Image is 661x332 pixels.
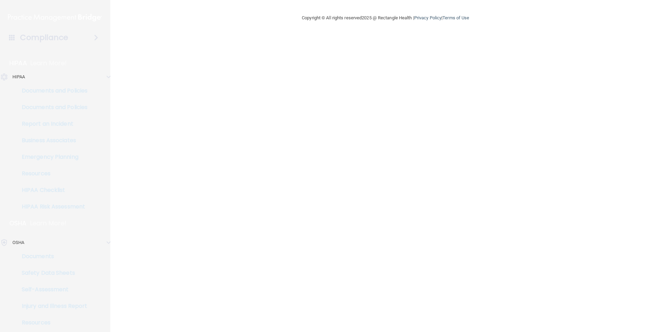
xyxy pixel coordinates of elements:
[4,253,99,260] p: Documents
[4,319,99,326] p: Resources
[4,187,99,194] p: HIPAA Checklist
[443,15,469,20] a: Terms of Use
[4,104,99,111] p: Documents and Policies
[4,270,99,276] p: Safety Data Sheets
[4,154,99,160] p: Emergency Planning
[12,238,24,247] p: OSHA
[8,11,102,25] img: PMB logo
[4,170,99,177] p: Resources
[20,33,68,42] h4: Compliance
[9,59,27,67] p: HIPAA
[12,73,25,81] p: HIPAA
[30,59,67,67] p: Learn More!
[30,219,67,227] p: Learn More!
[4,203,99,210] p: HIPAA Risk Assessment
[4,87,99,94] p: Documents and Policies
[4,137,99,144] p: Business Associates
[4,303,99,310] p: Injury and Illness Report
[4,120,99,127] p: Report an Incident
[414,15,441,20] a: Privacy Policy
[4,286,99,293] p: Self-Assessment
[259,7,512,29] div: Copyright © All rights reserved 2025 @ Rectangle Health | |
[9,219,27,227] p: OSHA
